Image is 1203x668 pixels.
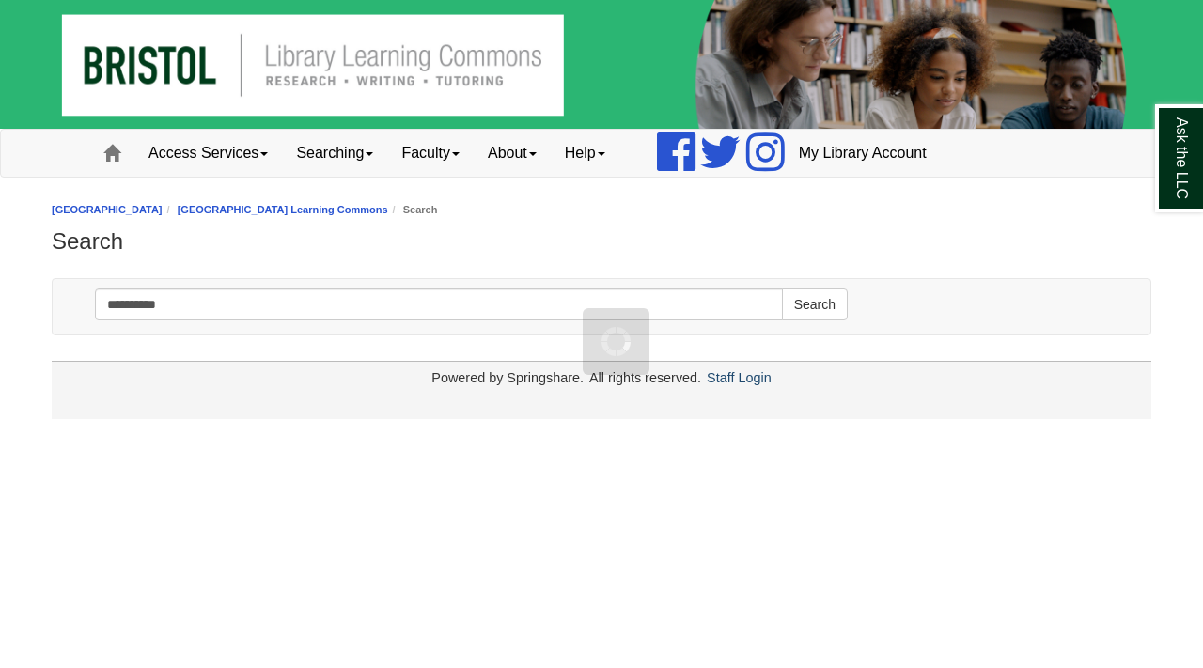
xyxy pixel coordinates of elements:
div: All rights reserved. [586,370,704,385]
a: My Library Account [785,130,941,177]
h1: Search [52,228,1151,255]
a: [GEOGRAPHIC_DATA] Learning Commons [178,204,388,215]
div: Powered by Springshare. [429,370,586,385]
a: [GEOGRAPHIC_DATA] [52,204,163,215]
li: Search [388,201,438,219]
img: Working... [601,327,631,356]
a: Access Services [134,130,282,177]
a: Staff Login [707,370,772,385]
a: Help [551,130,619,177]
a: Faculty [387,130,474,177]
button: Search [782,288,848,320]
a: Searching [282,130,387,177]
a: About [474,130,551,177]
nav: breadcrumb [52,201,1151,219]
